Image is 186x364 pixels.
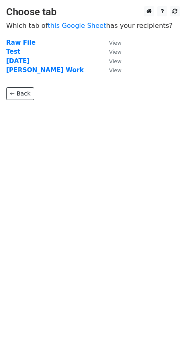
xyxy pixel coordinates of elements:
[101,66,121,74] a: View
[48,22,106,30] a: this Google Sheet
[6,57,30,65] a: [DATE]
[101,39,121,46] a: View
[109,67,121,73] small: View
[101,57,121,65] a: View
[109,49,121,55] small: View
[6,66,84,74] a: [PERSON_NAME] Work
[6,39,35,46] a: Raw File
[6,6,180,18] h3: Choose tab
[109,58,121,64] small: View
[6,48,21,55] a: Test
[109,40,121,46] small: View
[6,87,34,100] a: ← Back
[101,48,121,55] a: View
[6,21,180,30] p: Which tab of has your recipients?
